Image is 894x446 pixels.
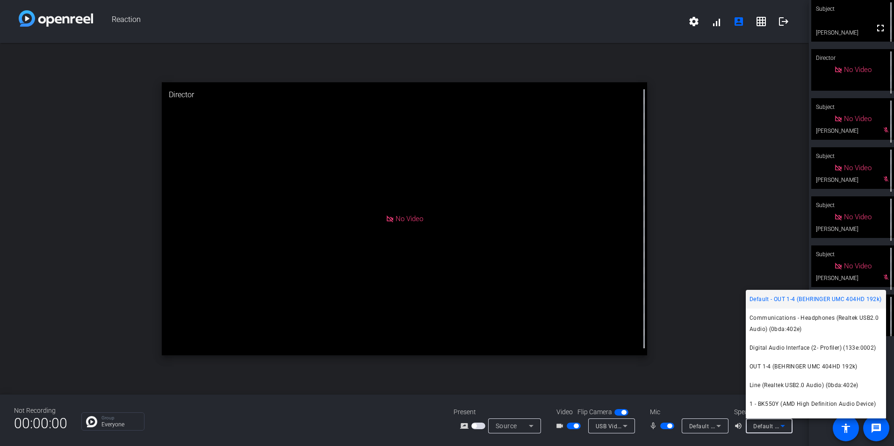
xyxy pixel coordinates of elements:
[750,380,858,391] span: Line (Realtek USB2.0 Audio) (0bda:402e)
[750,312,882,335] span: Communications - Headphones (Realtek USB2.0 Audio) (0bda:402e)
[750,294,882,305] span: Default - OUT 1-4 (BEHRINGER UMC 404HD 192k)
[750,398,876,410] span: 1 - BK550Y (AMD High Definition Audio Device)
[750,417,858,428] span: OUT 3-4 (BEHRINGER UMC 404HD 192k)
[750,342,876,353] span: Digital Audio Interface (2- Profiler) (133e:0002)
[750,361,858,372] span: OUT 1-4 (BEHRINGER UMC 404HD 192k)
